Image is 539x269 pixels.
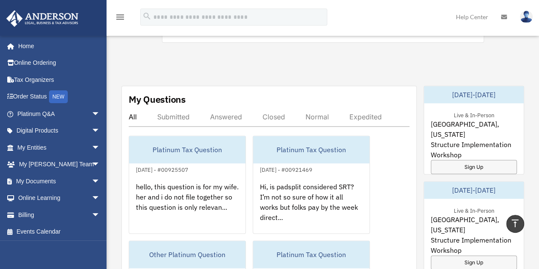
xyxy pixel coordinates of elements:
[306,113,329,121] div: Normal
[431,119,517,139] span: [GEOGRAPHIC_DATA], [US_STATE]
[92,206,109,224] span: arrow_drop_down
[6,122,113,139] a: Digital Productsarrow_drop_down
[424,86,524,103] div: [DATE]-[DATE]
[253,136,369,163] div: Platinum Tax Question
[253,241,369,268] div: Platinum Tax Question
[253,175,369,241] div: Hi, is padsplit considered SRT? I’m not so sure of how it all works but folks pay by the week dir...
[431,139,517,160] span: Structure Implementation Workshop
[6,173,113,190] a: My Documentsarrow_drop_down
[115,15,125,22] a: menu
[6,206,113,223] a: Billingarrow_drop_down
[210,113,242,121] div: Answered
[92,156,109,174] span: arrow_drop_down
[129,136,246,234] a: Platinum Tax Question[DATE] - #00925507hello, this question is for my wife. her and i do not file...
[447,205,501,214] div: Live & In-Person
[129,175,245,241] div: hello, this question is for my wife. her and i do not file together so this question is only rele...
[262,113,285,121] div: Closed
[6,105,113,122] a: Platinum Q&Aarrow_drop_down
[129,136,245,163] div: Platinum Tax Question
[92,139,109,156] span: arrow_drop_down
[129,93,186,106] div: My Questions
[115,12,125,22] i: menu
[49,90,68,103] div: NEW
[424,182,524,199] div: [DATE]-[DATE]
[142,12,152,21] i: search
[431,214,517,235] span: [GEOGRAPHIC_DATA], [US_STATE]
[129,113,137,121] div: All
[253,165,319,174] div: [DATE] - #00921469
[431,235,517,255] span: Structure Implementation Workshop
[447,110,501,119] div: Live & In-Person
[253,136,370,234] a: Platinum Tax Question[DATE] - #00921469Hi, is padsplit considered SRT? I’m not so sure of how it ...
[6,139,113,156] a: My Entitiesarrow_drop_down
[6,88,113,106] a: Order StatusNEW
[6,71,113,88] a: Tax Organizers
[6,223,113,240] a: Events Calendar
[349,113,382,121] div: Expedited
[92,105,109,123] span: arrow_drop_down
[6,190,113,207] a: Online Learningarrow_drop_down
[6,38,109,55] a: Home
[6,55,113,72] a: Online Ordering
[520,11,533,23] img: User Pic
[6,156,113,173] a: My [PERSON_NAME] Teamarrow_drop_down
[510,218,520,229] i: vertical_align_top
[4,10,81,27] img: Anderson Advisors Platinum Portal
[129,241,245,268] div: Other Platinum Question
[506,215,524,233] a: vertical_align_top
[92,173,109,190] span: arrow_drop_down
[92,190,109,207] span: arrow_drop_down
[431,160,517,174] a: Sign Up
[129,165,195,174] div: [DATE] - #00925507
[157,113,190,121] div: Submitted
[92,122,109,140] span: arrow_drop_down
